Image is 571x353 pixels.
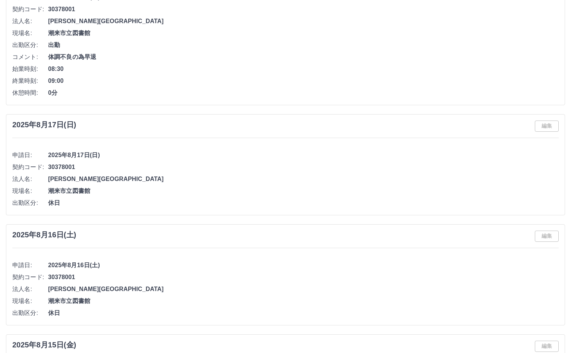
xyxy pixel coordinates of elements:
[12,187,48,196] span: 現場名:
[12,29,48,38] span: 現場名:
[12,231,76,239] h3: 2025年8月16日(土)
[12,76,48,85] span: 終業時刻:
[12,175,48,184] span: 法人名:
[12,5,48,14] span: 契約コード:
[48,5,559,14] span: 30378001
[12,151,48,160] span: 申請日:
[48,285,559,294] span: [PERSON_NAME][GEOGRAPHIC_DATA]
[12,121,76,129] h3: 2025年8月17日(日)
[48,309,559,318] span: 休日
[48,76,559,85] span: 09:00
[48,151,559,160] span: 2025年8月17日(日)
[48,65,559,74] span: 08:30
[48,297,559,306] span: 潮来市立図書館
[12,261,48,270] span: 申請日:
[48,187,559,196] span: 潮来市立図書館
[12,88,48,97] span: 休憩時間:
[48,29,559,38] span: 潮来市立図書館
[48,163,559,172] span: 30378001
[12,273,48,282] span: 契約コード:
[48,199,559,207] span: 休日
[12,163,48,172] span: 契約コード:
[48,41,559,50] span: 出勤
[48,175,559,184] span: [PERSON_NAME][GEOGRAPHIC_DATA]
[48,53,559,62] span: 体調不良の為早退
[12,199,48,207] span: 出勤区分:
[12,41,48,50] span: 出勤区分:
[12,297,48,306] span: 現場名:
[48,273,559,282] span: 30378001
[48,88,559,97] span: 0分
[12,285,48,294] span: 法人名:
[12,53,48,62] span: コメント:
[12,309,48,318] span: 出勤区分:
[48,17,559,26] span: [PERSON_NAME][GEOGRAPHIC_DATA]
[12,65,48,74] span: 始業時刻:
[12,17,48,26] span: 法人名:
[48,261,559,270] span: 2025年8月16日(土)
[12,341,76,349] h3: 2025年8月15日(金)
